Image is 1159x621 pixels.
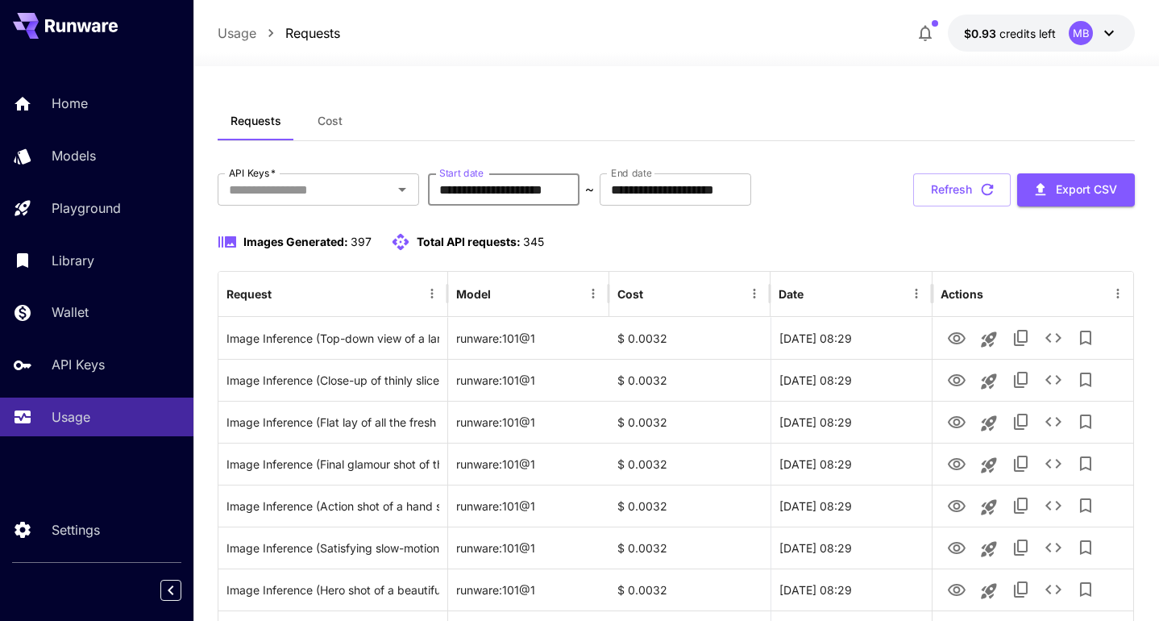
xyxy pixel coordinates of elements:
[218,23,256,43] a: Usage
[52,146,96,165] p: Models
[1070,406,1102,438] button: Add to library
[1069,21,1093,45] div: MB
[1037,364,1070,396] button: See details
[805,282,828,305] button: Sort
[52,302,89,322] p: Wallet
[1037,448,1070,480] button: See details
[391,178,413,201] button: Open
[448,527,609,569] div: runware:101@1
[448,485,609,527] div: runware:101@1
[905,282,928,305] button: Menu
[609,401,771,443] div: $ 0.0032
[1017,173,1135,206] button: Export CSV
[229,166,276,180] label: API Keys
[226,287,272,301] div: Request
[1070,573,1102,606] button: Add to library
[1037,531,1070,564] button: See details
[973,449,1005,481] button: Launch in playground
[52,94,88,113] p: Home
[52,407,90,427] p: Usage
[941,489,973,522] button: View Image
[1107,282,1129,305] button: Menu
[226,360,439,401] div: Click to copy prompt
[582,282,604,305] button: Menu
[226,402,439,443] div: Click to copy prompt
[609,317,771,359] div: $ 0.0032
[421,282,443,305] button: Menu
[973,407,1005,440] button: Launch in playground
[1070,490,1102,522] button: Add to library
[609,569,771,611] div: $ 0.0032
[611,166,651,180] label: End date
[523,235,544,248] span: 345
[448,443,609,485] div: runware:101@1
[771,401,932,443] div: 22 Aug, 2025 08:29
[645,282,667,305] button: Sort
[999,27,1056,40] span: credits left
[609,485,771,527] div: $ 0.0032
[941,287,983,301] div: Actions
[492,282,515,305] button: Sort
[1070,448,1102,480] button: Add to library
[1005,573,1037,606] button: Copy TaskUUID
[609,527,771,569] div: $ 0.0032
[52,520,100,540] p: Settings
[1070,531,1102,564] button: Add to library
[973,575,1005,607] button: Launch in playground
[160,580,181,601] button: Collapse sidebar
[941,447,973,480] button: View Image
[617,287,643,301] div: Cost
[448,569,609,611] div: runware:101@1
[973,491,1005,523] button: Launch in playground
[1037,406,1070,438] button: See details
[941,573,973,606] button: View Image
[1005,364,1037,396] button: Copy TaskUUID
[226,318,439,359] div: Click to copy prompt
[913,173,1011,206] button: Refresh
[973,323,1005,356] button: Launch in playground
[941,321,973,354] button: View Image
[226,444,439,485] div: Click to copy prompt
[973,533,1005,565] button: Launch in playground
[226,486,439,527] div: Click to copy prompt
[1070,322,1102,354] button: Add to library
[285,23,340,43] a: Requests
[585,180,594,199] p: ~
[417,235,521,248] span: Total API requests:
[318,114,343,128] span: Cost
[448,317,609,359] div: runware:101@1
[351,235,372,248] span: 397
[948,15,1135,52] button: $0.92731MB
[1037,573,1070,606] button: See details
[1005,406,1037,438] button: Copy TaskUUID
[973,365,1005,398] button: Launch in playground
[172,576,193,605] div: Collapse sidebar
[941,531,973,564] button: View Image
[243,235,348,248] span: Images Generated:
[1037,490,1070,522] button: See details
[1070,364,1102,396] button: Add to library
[779,287,804,301] div: Date
[771,359,932,401] div: 22 Aug, 2025 08:29
[771,317,932,359] div: 22 Aug, 2025 08:29
[743,282,766,305] button: Menu
[941,363,973,396] button: View Image
[771,569,932,611] div: 22 Aug, 2025 08:29
[231,114,281,128] span: Requests
[1005,322,1037,354] button: Copy TaskUUID
[941,405,973,438] button: View Image
[1037,322,1070,354] button: See details
[273,282,296,305] button: Sort
[226,527,439,569] div: Click to copy prompt
[1005,448,1037,480] button: Copy TaskUUID
[439,166,484,180] label: Start date
[771,527,932,569] div: 22 Aug, 2025 08:29
[52,355,105,374] p: API Keys
[218,23,340,43] nav: breadcrumb
[448,359,609,401] div: runware:101@1
[448,401,609,443] div: runware:101@1
[52,251,94,270] p: Library
[1005,531,1037,564] button: Copy TaskUUID
[226,569,439,611] div: Click to copy prompt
